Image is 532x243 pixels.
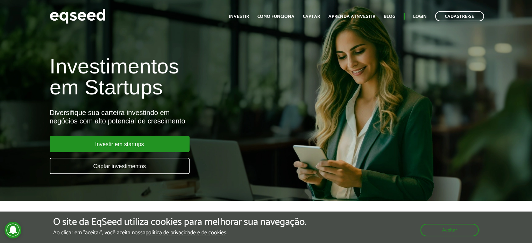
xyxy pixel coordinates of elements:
a: Investir [229,14,249,19]
div: Diversifique sua carteira investindo em negócios com alto potencial de crescimento [50,108,305,125]
a: Captar investimentos [50,158,190,174]
button: Aceitar [420,224,479,236]
a: política de privacidade e de cookies [146,230,226,236]
a: Cadastre-se [435,11,484,21]
h1: Investimentos em Startups [50,56,305,98]
h5: O site da EqSeed utiliza cookies para melhorar sua navegação. [53,217,306,228]
img: EqSeed [50,7,106,26]
a: Captar [303,14,320,19]
a: Login [413,14,427,19]
a: Aprenda a investir [328,14,375,19]
a: Blog [384,14,395,19]
a: Como funciona [257,14,295,19]
a: Investir em startups [50,136,190,152]
p: Ao clicar em "aceitar", você aceita nossa . [53,229,306,236]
